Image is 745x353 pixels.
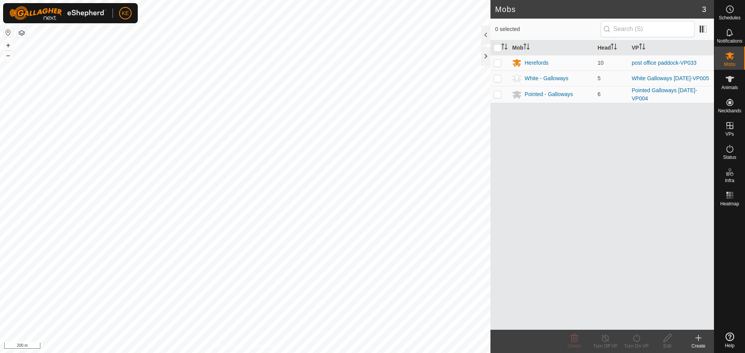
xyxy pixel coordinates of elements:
th: Head [594,40,629,55]
div: Create [683,343,714,350]
a: White Galloways [DATE]-VP005 [632,75,709,81]
span: 0 selected [495,25,601,33]
span: Notifications [717,39,742,43]
a: Contact Us [253,343,276,350]
input: Search (S) [601,21,695,37]
span: Schedules [719,15,740,20]
a: Pointed Galloways [DATE]-VP004 [632,87,697,102]
div: Herefords [525,59,548,67]
span: VPs [725,132,734,136]
span: Status [723,155,736,160]
span: Mobs [724,62,735,67]
span: Heatmap [720,201,739,206]
span: 10 [598,60,604,66]
img: Gallagher Logo [9,6,106,20]
span: 5 [598,75,601,81]
p-sorticon: Activate to sort [523,45,530,51]
a: post office paddock-VP033 [632,60,696,66]
span: Help [725,343,735,348]
span: KE [122,9,129,17]
button: Map Layers [17,28,26,38]
th: Mob [509,40,594,55]
p-sorticon: Activate to sort [501,45,508,51]
div: Turn Off VP [590,343,621,350]
span: Neckbands [718,108,741,113]
span: 3 [702,3,706,15]
div: Pointed - Galloways [525,90,573,98]
button: Reset Map [3,28,13,37]
a: Privacy Policy [215,343,244,350]
p-sorticon: Activate to sort [639,45,645,51]
h2: Mobs [495,5,702,14]
div: Turn On VP [621,343,652,350]
p-sorticon: Activate to sort [611,45,617,51]
span: Infra [725,178,734,183]
span: Animals [721,85,738,90]
span: Delete [568,343,581,349]
a: Help [714,329,745,351]
button: + [3,41,13,50]
th: VP [629,40,714,55]
div: White - Galloways [525,74,568,83]
button: – [3,51,13,60]
div: Edit [652,343,683,350]
span: 6 [598,91,601,97]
